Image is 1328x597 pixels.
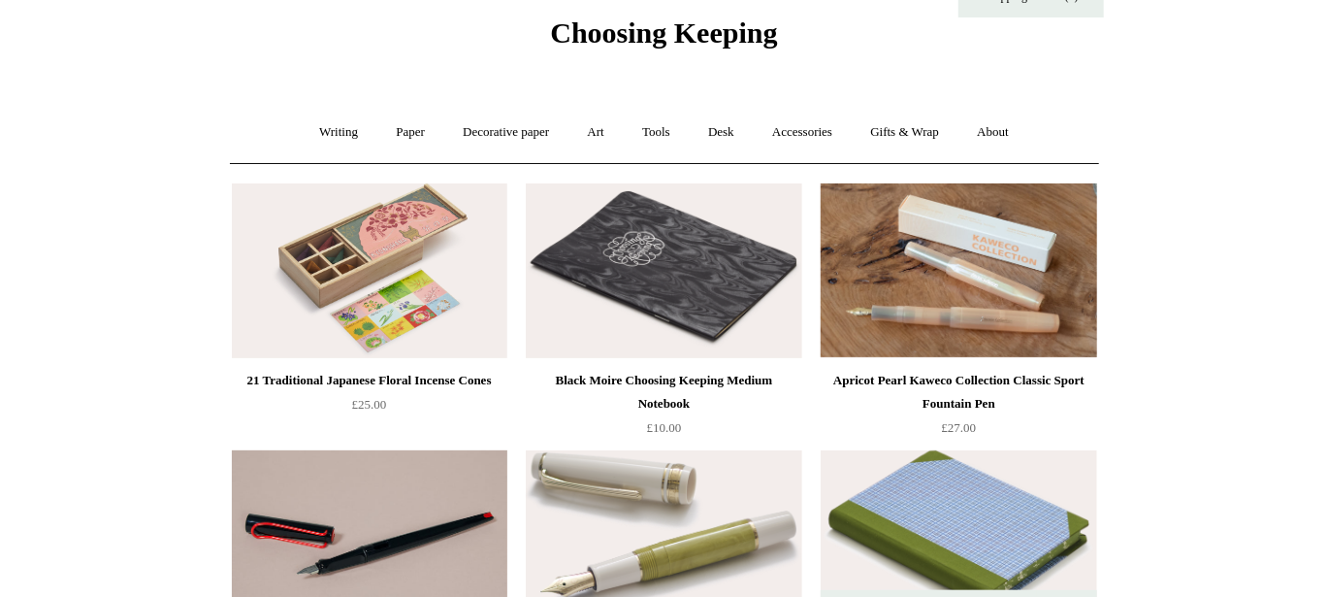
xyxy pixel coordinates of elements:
div: Black Moire Choosing Keeping Medium Notebook [531,369,796,415]
div: 21 Traditional Japanese Floral Incense Cones [237,369,502,392]
a: Black Moire Choosing Keeping Medium Notebook Black Moire Choosing Keeping Medium Notebook [526,183,801,358]
img: Apricot Pearl Kaweco Collection Classic Sport Fountain Pen [821,183,1096,358]
a: Gifts & Wrap [853,107,956,158]
a: Choosing Keeping [550,32,777,46]
a: Art [570,107,622,158]
a: Writing [302,107,375,158]
a: Black Moire Choosing Keeping Medium Notebook £10.00 [526,369,801,448]
span: £27.00 [942,420,977,435]
a: Decorative paper [445,107,567,158]
a: 21 Traditional Japanese Floral Incense Cones £25.00 [232,369,507,448]
a: Tools [625,107,688,158]
div: Apricot Pearl Kaweco Collection Classic Sport Fountain Pen [826,369,1091,415]
a: Apricot Pearl Kaweco Collection Classic Sport Fountain Pen Apricot Pearl Kaweco Collection Classi... [821,183,1096,358]
a: 21 Traditional Japanese Floral Incense Cones 21 Traditional Japanese Floral Incense Cones [232,183,507,358]
a: Apricot Pearl Kaweco Collection Classic Sport Fountain Pen £27.00 [821,369,1096,448]
a: Paper [378,107,442,158]
a: Desk [691,107,752,158]
span: Choosing Keeping [550,17,777,49]
span: £10.00 [647,420,682,435]
a: Accessories [755,107,850,158]
a: About [959,107,1026,158]
img: 21 Traditional Japanese Floral Incense Cones [232,183,507,358]
img: Black Moire Choosing Keeping Medium Notebook [526,183,801,358]
span: £25.00 [352,397,387,412]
